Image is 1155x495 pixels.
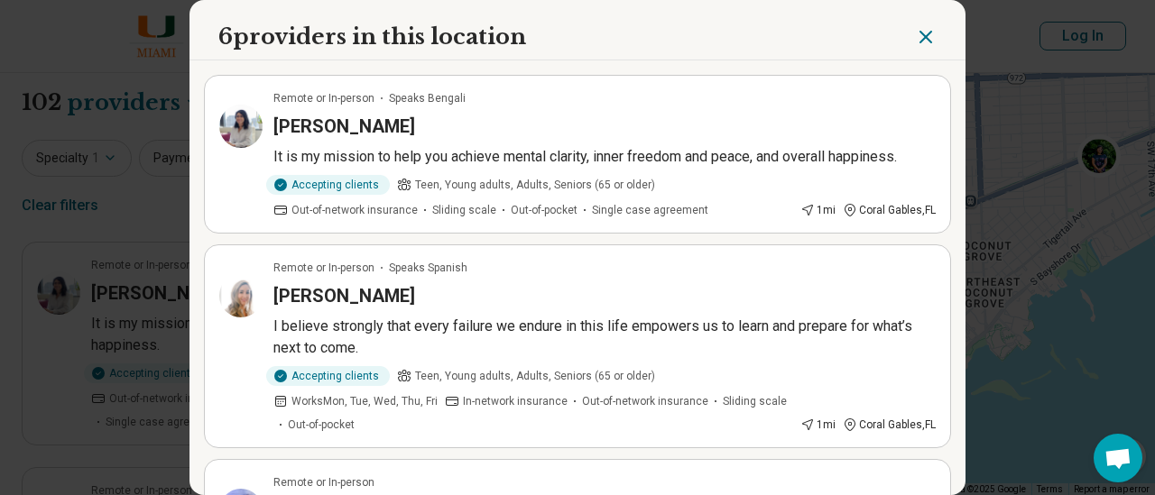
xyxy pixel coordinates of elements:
span: Out-of-network insurance [291,202,418,218]
p: It is my mission to help you achieve mental clarity, inner freedom and peace, and overall happiness. [273,146,936,168]
div: 1 mi [800,202,836,218]
div: Coral Gables , FL [843,417,936,433]
span: Teen, Young adults, Adults, Seniors (65 or older) [415,177,655,193]
div: 1 mi [800,417,836,433]
span: Teen, Young adults, Adults, Seniors (65 or older) [415,368,655,384]
span: In-network insurance [463,393,568,409]
button: Close [915,22,937,52]
p: Remote or In-person [273,474,374,490]
span: Single case agreement [592,202,708,218]
h2: 6 providers in this location [218,22,526,52]
p: Remote or In-person [273,90,374,106]
p: Remote or In-person [273,260,374,276]
div: Coral Gables , FL [843,202,936,218]
span: Out-of-pocket [511,202,577,218]
p: I believe strongly that every failure we endure in this life empowers us to learn and prepare for... [273,316,936,359]
span: Speaks Spanish [389,260,467,276]
span: Sliding scale [432,202,496,218]
span: Out-of-pocket [288,417,355,433]
span: Out-of-network insurance [582,393,708,409]
h3: [PERSON_NAME] [273,283,415,308]
span: Works Mon, Tue, Wed, Thu, Fri [291,393,438,409]
span: Sliding scale [723,393,787,409]
div: Accepting clients [266,366,390,386]
h3: [PERSON_NAME] [273,114,415,139]
span: Speaks Bengali [389,90,466,106]
div: Accepting clients [266,175,390,195]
